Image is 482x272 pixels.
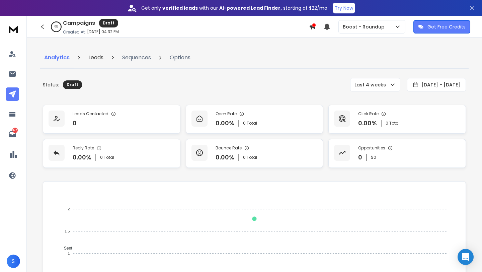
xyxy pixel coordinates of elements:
p: 0 [358,153,362,162]
p: 0 [73,119,77,128]
p: $ 0 [371,155,376,160]
p: 0.00 % [73,153,91,162]
p: Boost - Roundup [343,23,387,30]
a: Opportunities0$0 [328,139,466,168]
button: [DATE] - [DATE] [407,78,466,91]
p: Try Now [335,5,353,11]
a: Leads [84,47,107,68]
p: Last 4 weeks [354,81,389,88]
p: 0 % [55,25,58,29]
tspan: 2 [68,207,70,211]
strong: AI-powered Lead Finder, [219,5,282,11]
p: 0.00 % [216,153,234,162]
strong: verified leads [162,5,198,11]
h1: Campaigns [63,19,95,27]
p: 0 Total [243,155,257,160]
a: 175 [6,128,19,141]
p: Analytics [44,54,70,62]
button: Try Now [333,3,355,13]
a: Reply Rate0.00%0 Total [43,139,180,168]
div: Draft [63,80,82,89]
a: Open Rate0.00%0 Total [186,105,323,134]
p: [DATE] 04:32 PM [87,29,119,35]
p: Sequences [122,54,151,62]
p: Leads Contacted [73,111,108,117]
p: 0.00 % [358,119,377,128]
button: Get Free Credits [413,20,470,33]
p: Reply Rate [73,145,94,151]
tspan: 1.5 [65,229,70,233]
button: S [7,255,20,268]
p: 0 Total [100,155,114,160]
p: 0 Total [386,121,400,126]
a: Bounce Rate0.00%0 Total [186,139,323,168]
p: Get Free Credits [427,23,466,30]
p: 0 Total [243,121,257,126]
p: Options [170,54,190,62]
div: Open Intercom Messenger [458,249,474,265]
a: Click Rate0.00%0 Total [328,105,466,134]
p: Created At: [63,29,86,35]
p: Click Rate [358,111,379,117]
p: Status: [43,81,59,88]
img: logo [7,23,20,35]
div: Draft [99,19,118,27]
p: 0.00 % [216,119,234,128]
p: Leads [88,54,103,62]
span: Sent [59,246,72,251]
p: Bounce Rate [216,145,242,151]
p: Get only with our starting at $22/mo [141,5,327,11]
a: Leads Contacted0 [43,105,180,134]
a: Options [166,47,194,68]
a: Sequences [118,47,155,68]
p: 175 [12,128,18,133]
a: Analytics [40,47,74,68]
p: Opportunities [358,145,385,151]
p: Open Rate [216,111,237,117]
tspan: 1 [68,251,70,255]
